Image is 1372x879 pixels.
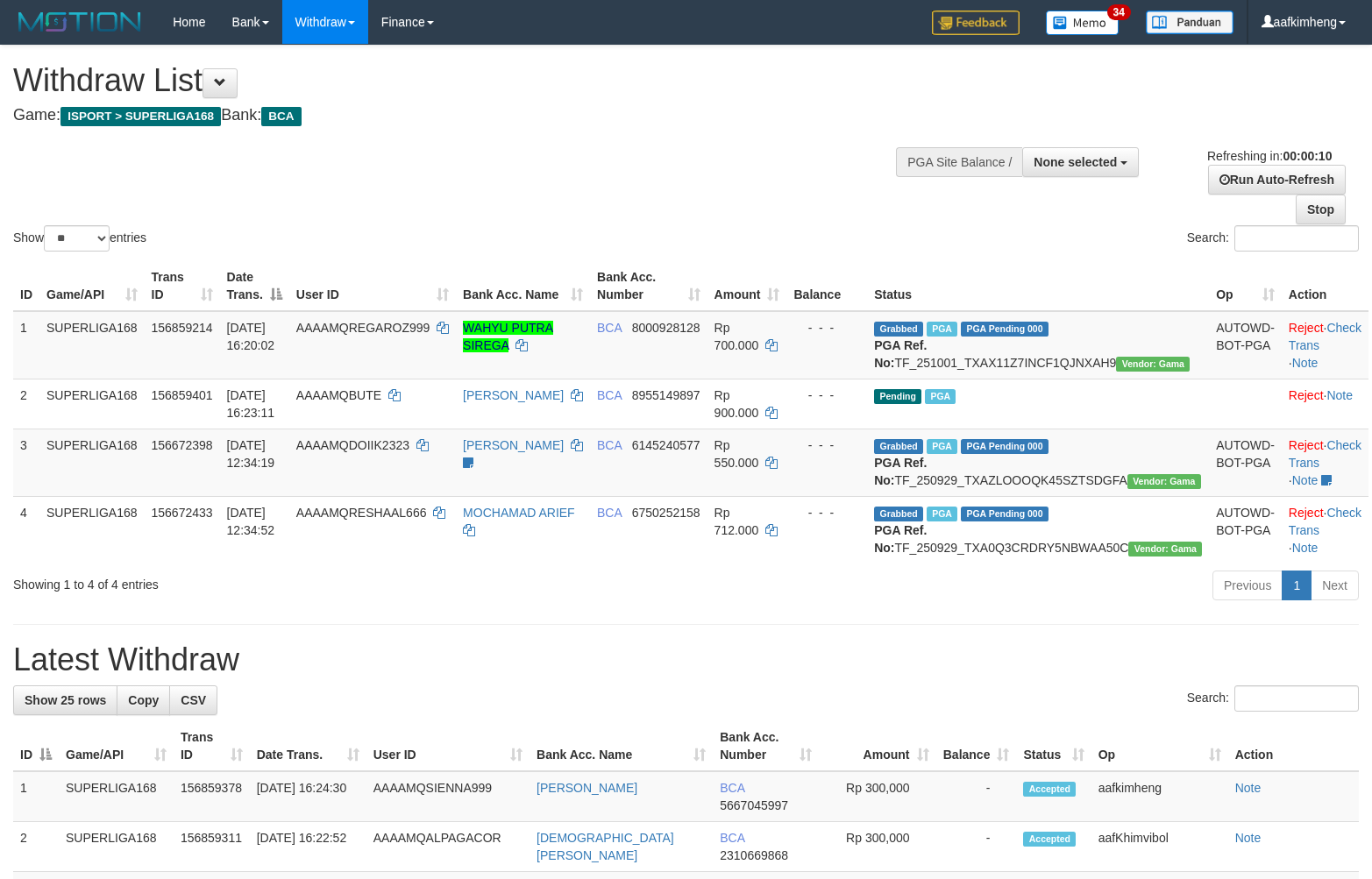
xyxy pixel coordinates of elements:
td: · · [1282,311,1368,379]
span: ISPORT > SUPERLIGA168 [60,107,221,126]
th: ID: activate to sort column descending [13,721,59,771]
td: AAAAMQALPAGACOR [366,822,530,872]
label: Show entries [13,225,146,252]
th: Date Trans.: activate to sort column ascending [250,721,366,771]
th: User ID: activate to sort column ascending [366,721,530,771]
th: Bank Acc. Number: activate to sort column ascending [713,721,819,771]
td: SUPERLIGA168 [39,379,145,429]
td: TF_250929_TXA0Q3CRDRY5NBWAA50C [867,496,1209,564]
th: Status [867,261,1209,311]
img: Feedback.jpg [932,11,1020,35]
td: SUPERLIGA168 [39,311,145,379]
span: [DATE] 16:23:11 [227,388,275,420]
td: 156859311 [174,822,250,872]
div: PGA Site Balance / [896,147,1022,177]
b: PGA Ref. No: [874,456,927,487]
th: Bank Acc. Name: activate to sort column ascending [456,261,590,311]
a: Stop [1296,195,1346,224]
td: AUTOWD-BOT-PGA [1209,496,1282,564]
th: Balance [786,261,867,311]
div: - - - [793,319,860,337]
span: 156859401 [152,388,213,402]
th: Amount: activate to sort column ascending [707,261,787,311]
h1: Latest Withdraw [13,642,1359,677]
td: 2 [13,822,59,872]
th: Game/API: activate to sort column ascending [39,261,145,311]
select: Showentries [44,225,110,252]
td: 3 [13,429,39,496]
th: Status: activate to sort column ascending [1016,721,1091,771]
span: Grabbed [874,439,923,454]
span: [DATE] 12:34:52 [227,506,275,537]
span: Copy 8955149897 to clipboard [632,388,700,402]
a: Check Trans [1289,438,1361,470]
td: aafKhimvibol [1091,822,1228,872]
span: Marked by aafsoycanthlai [927,322,957,337]
b: PGA Ref. No: [874,338,927,370]
input: Search: [1234,685,1359,712]
span: BCA [597,321,622,335]
th: Action [1282,261,1368,311]
span: 156672398 [152,438,213,452]
span: 156859214 [152,321,213,335]
a: Show 25 rows [13,685,117,715]
a: Note [1326,388,1353,402]
span: Vendor URL: https://trx31.1velocity.biz [1128,542,1202,556]
a: Note [1235,831,1262,845]
span: PGA Pending [961,439,1049,454]
span: Grabbed [874,507,923,521]
span: Rp 550.000 [714,438,759,470]
span: Marked by aafsoycanthlai [925,389,956,404]
td: [DATE] 16:24:30 [250,771,366,822]
td: · · [1282,429,1368,496]
td: aafkimheng [1091,771,1228,822]
span: BCA [261,107,301,126]
th: User ID: activate to sort column ascending [289,261,456,311]
td: AUTOWD-BOT-PGA [1209,311,1282,379]
th: Trans ID: activate to sort column ascending [145,261,220,311]
div: - - - [793,504,860,521]
th: Op: activate to sort column ascending [1209,261,1282,311]
span: Accepted [1023,782,1076,797]
span: Marked by aafsoycanthlai [927,439,957,454]
td: SUPERLIGA168 [39,429,145,496]
td: TF_250929_TXAZLOOOQK45SZTSDGFA [867,429,1209,496]
th: Game/API: activate to sort column ascending [59,721,174,771]
th: Action [1228,721,1359,771]
span: Rp 900.000 [714,388,759,420]
a: Reject [1289,506,1324,520]
a: [DEMOGRAPHIC_DATA][PERSON_NAME] [537,831,674,862]
td: Rp 300,000 [819,771,935,822]
span: Copy 2310669868 to clipboard [720,848,788,862]
td: 1 [13,771,59,822]
span: Vendor URL: https://trx31.1velocity.biz [1116,357,1190,372]
span: BCA [597,388,622,402]
span: AAAAMQRESHAAL666 [296,506,427,520]
span: None selected [1034,155,1117,169]
a: Reject [1289,438,1324,452]
h1: Withdraw List [13,63,897,98]
span: BCA [597,506,622,520]
a: Check Trans [1289,321,1361,352]
span: Copy [128,693,159,707]
span: BCA [597,438,622,452]
label: Search: [1187,225,1359,252]
a: Check Trans [1289,506,1361,537]
span: 156672433 [152,506,213,520]
div: - - - [793,386,860,404]
span: AAAAMQDOIIK2323 [296,438,409,452]
a: Note [1292,356,1319,370]
a: Copy [117,685,170,715]
th: Balance: activate to sort column ascending [936,721,1017,771]
a: Run Auto-Refresh [1208,165,1346,195]
a: Next [1311,571,1359,600]
td: 156859378 [174,771,250,822]
span: Grabbed [874,322,923,337]
img: MOTION_logo.png [13,9,146,35]
img: panduan.png [1146,11,1233,34]
span: CSV [181,693,206,707]
td: AUTOWD-BOT-PGA [1209,429,1282,496]
div: - - - [793,436,860,454]
b: PGA Ref. No: [874,523,927,555]
a: WAHYU PUTRA SIREGA [463,321,553,352]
